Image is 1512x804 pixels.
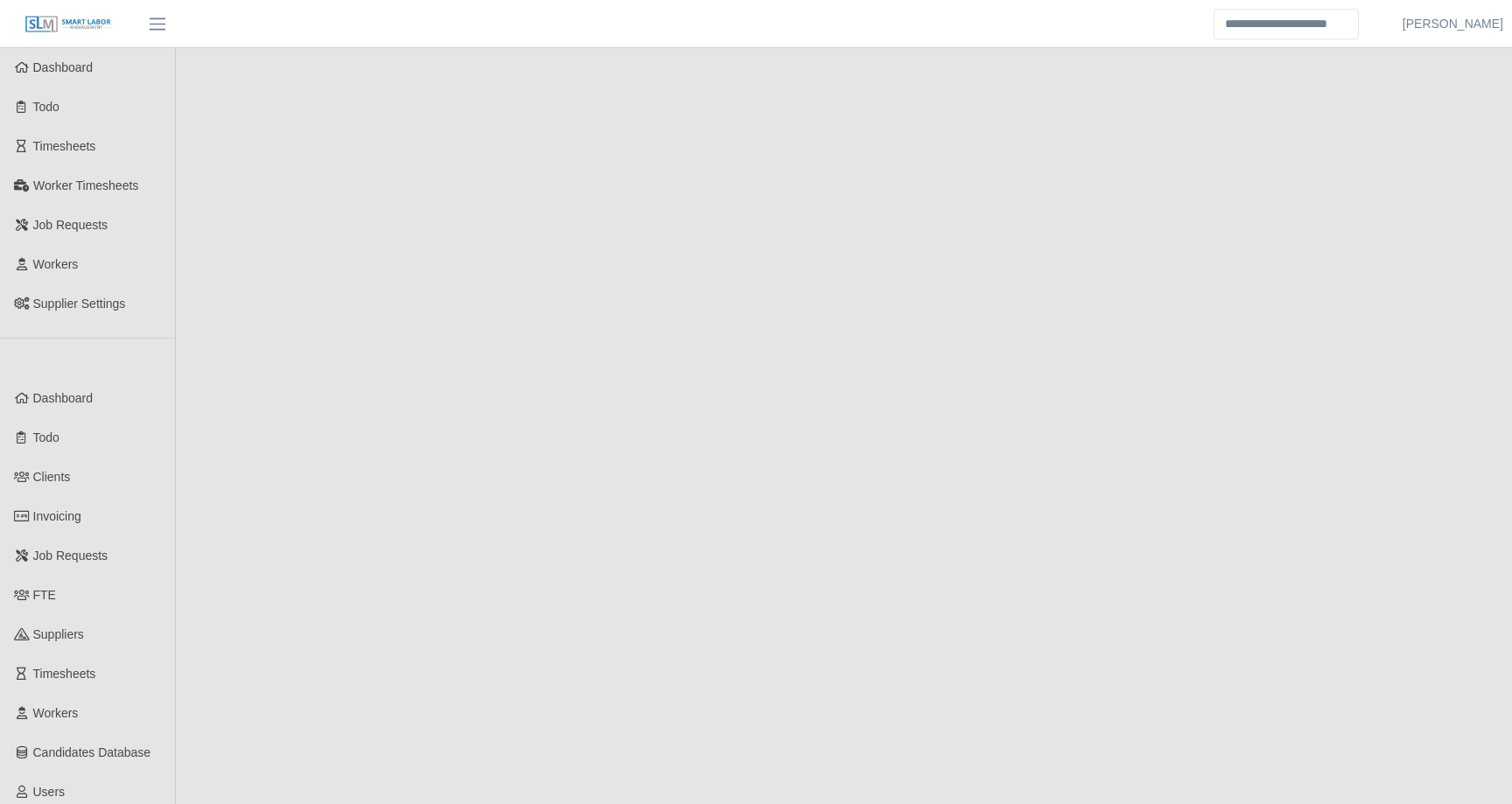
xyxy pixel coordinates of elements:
span: Workers [33,257,79,271]
span: Job Requests [33,549,108,563]
span: FTE [33,588,56,602]
span: Todo [33,430,59,444]
span: Timesheets [33,667,96,681]
span: Suppliers [33,627,84,641]
span: Dashboard [33,60,94,74]
span: Dashboard [33,391,94,405]
span: Clients [33,470,71,484]
span: Job Requests [33,218,108,232]
span: Worker Timesheets [33,178,138,192]
span: Supplier Settings [33,297,126,311]
input: Search [1214,9,1359,39]
span: Invoicing [33,509,81,523]
a: [PERSON_NAME] [1403,15,1503,33]
span: Candidates Database [33,745,151,759]
img: SLM Logo [24,15,112,34]
span: Workers [33,706,79,720]
span: Todo [33,100,59,114]
span: Timesheets [33,139,96,153]
span: Users [33,785,66,799]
